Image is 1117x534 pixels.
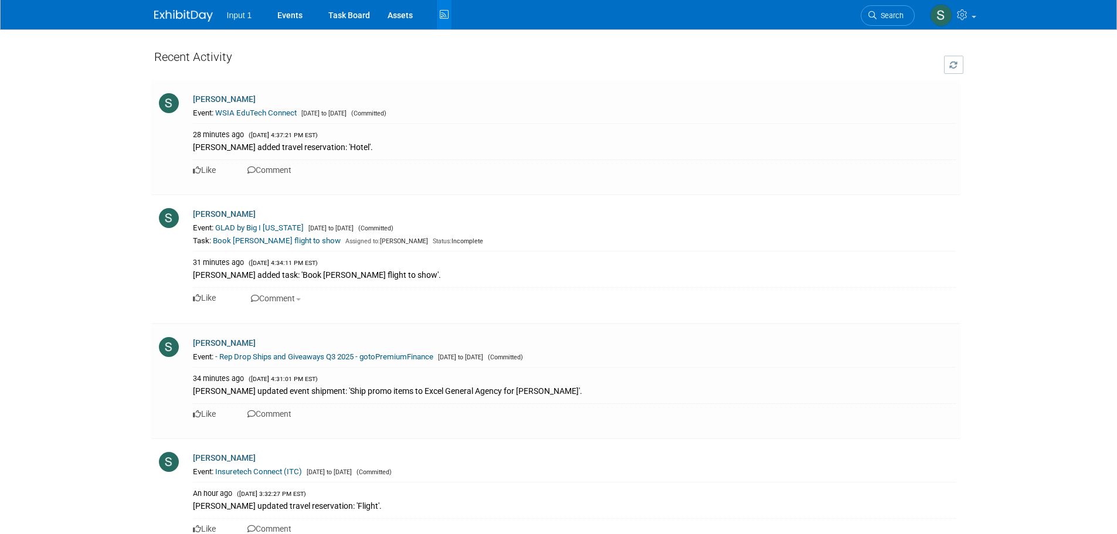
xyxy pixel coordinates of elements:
img: S.jpg [159,208,179,228]
span: Event: [193,223,213,232]
img: S.jpg [159,93,179,113]
a: Comment [247,524,291,533]
a: Insuretech Connect (ITC) [215,467,302,476]
span: An hour ago [193,489,232,498]
span: [DATE] to [DATE] [435,353,483,361]
div: [PERSON_NAME] updated event shipment: 'Ship promo items to Excel General Agency for [PERSON_NAME]'. [193,384,956,397]
a: [PERSON_NAME] [193,338,256,348]
span: Search [877,11,904,20]
a: [PERSON_NAME] [193,453,256,462]
div: [PERSON_NAME] added task: 'Book [PERSON_NAME] flight to show'. [193,268,956,281]
a: Comment [247,165,291,175]
span: (Committed) [354,468,392,476]
span: Event: [193,108,213,117]
img: S.jpg [159,337,179,357]
span: 31 minutes ago [193,258,244,267]
div: Recent Activity [154,44,928,75]
span: 34 minutes ago [193,374,244,383]
a: Like [193,165,216,175]
span: Incomplete [430,237,483,245]
span: ([DATE] 4:31:01 PM EST) [246,375,318,383]
span: Event: [193,467,213,476]
span: [PERSON_NAME] [342,237,428,245]
a: WSIA EduTech Connect [215,108,297,117]
span: ([DATE] 4:37:21 PM EST) [246,131,318,139]
span: 28 minutes ago [193,130,244,139]
span: (Committed) [348,110,386,117]
a: Like [193,524,216,533]
span: ([DATE] 4:34:11 PM EST) [246,259,318,267]
a: Book [PERSON_NAME] flight to show [213,236,341,245]
span: ([DATE] 3:32:27 PM EST) [234,490,306,498]
span: Assigned to: [345,237,380,245]
a: GLAD by Big I [US_STATE] [215,223,304,232]
span: Status: [433,237,451,245]
span: [DATE] to [DATE] [298,110,347,117]
a: Like [193,293,216,302]
span: Event: [193,352,213,361]
div: [PERSON_NAME] added travel reservation: 'Hotel'. [193,140,956,153]
a: [PERSON_NAME] [193,209,256,219]
a: Like [193,409,216,419]
span: Input 1 [227,11,252,20]
span: Task: [193,236,211,245]
img: S.jpg [159,452,179,472]
a: Comment [247,409,291,419]
span: (Committed) [355,225,393,232]
button: Comment [247,292,304,305]
a: [PERSON_NAME] [193,94,256,104]
a: Search [861,5,915,26]
span: [DATE] to [DATE] [305,225,354,232]
span: (Committed) [485,353,523,361]
div: [PERSON_NAME] updated travel reservation: 'Flight'. [193,499,956,512]
img: Susan Stout [930,4,952,26]
span: [DATE] to [DATE] [304,468,352,476]
img: ExhibitDay [154,10,213,22]
a: - Rep Drop Ships and Giveaways Q3 2025 - gotoPremiumFinance [215,352,433,361]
